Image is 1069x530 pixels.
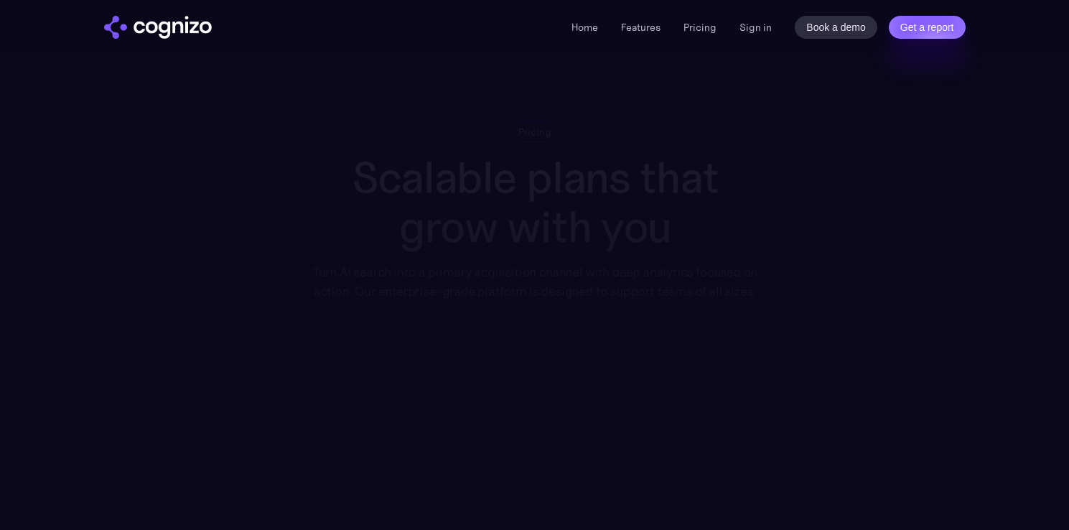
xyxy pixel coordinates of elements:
div: Turn AI search into a primary acquisition channel with deep analytics focused on action. Our ente... [302,263,767,301]
a: Sign in [739,19,772,36]
a: Pricing [683,21,716,34]
img: cognizo logo [104,16,212,39]
a: Get a report [889,16,966,39]
h1: Scalable plans that grow with you [302,153,767,251]
a: home [104,16,212,39]
a: Book a demo [795,16,877,39]
a: Features [621,21,660,34]
div: Pricing [518,125,551,139]
a: Home [571,21,598,34]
